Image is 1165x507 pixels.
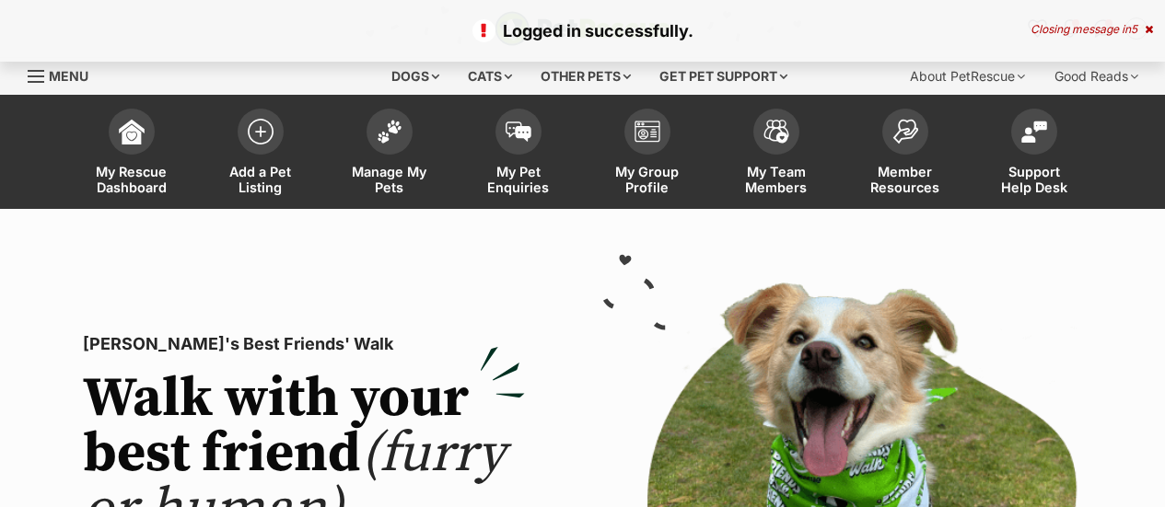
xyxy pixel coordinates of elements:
[454,99,583,209] a: My Pet Enquiries
[248,119,274,144] img: add-pet-listing-icon-0afa8454b4691262ce3f59096e99ab1cd57d4a30225e0717b998d2c9b9846f56.svg
[647,58,800,95] div: Get pet support
[219,164,302,195] span: Add a Pet Listing
[28,58,101,91] a: Menu
[970,99,1099,209] a: Support Help Desk
[455,58,525,95] div: Cats
[506,121,531,142] img: pet-enquiries-icon-7e3ad2cf08bfb03b45e93fb7055b45f3efa6380592205ae92323e6603595dc1f.svg
[528,58,644,95] div: Other pets
[712,99,841,209] a: My Team Members
[83,331,525,357] p: [PERSON_NAME]'s Best Friends' Walk
[67,99,196,209] a: My Rescue Dashboard
[841,99,970,209] a: Member Resources
[49,68,88,84] span: Menu
[196,99,325,209] a: Add a Pet Listing
[90,164,173,195] span: My Rescue Dashboard
[477,164,560,195] span: My Pet Enquiries
[1021,121,1047,143] img: help-desk-icon-fdf02630f3aa405de69fd3d07c3f3aa587a6932b1a1747fa1d2bba05be0121f9.svg
[763,120,789,144] img: team-members-icon-5396bd8760b3fe7c0b43da4ab00e1e3bb1a5d9ba89233759b79545d2d3fc5d0d.svg
[377,120,402,144] img: manage-my-pets-icon-02211641906a0b7f246fdf0571729dbe1e7629f14944591b6c1af311fb30b64b.svg
[1042,58,1151,95] div: Good Reads
[864,164,947,195] span: Member Resources
[892,119,918,144] img: member-resources-icon-8e73f808a243e03378d46382f2149f9095a855e16c252ad45f914b54edf8863c.svg
[993,164,1076,195] span: Support Help Desk
[897,58,1038,95] div: About PetRescue
[735,164,818,195] span: My Team Members
[379,58,452,95] div: Dogs
[635,121,660,143] img: group-profile-icon-3fa3cf56718a62981997c0bc7e787c4b2cf8bcc04b72c1350f741eb67cf2f40e.svg
[325,99,454,209] a: Manage My Pets
[583,99,712,209] a: My Group Profile
[348,164,431,195] span: Manage My Pets
[119,119,145,144] img: dashboard-icon-eb2f2d2d3e046f16d808141f083e7271f6b2e854fb5c12c21221c1fb7104beca.svg
[606,164,689,195] span: My Group Profile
